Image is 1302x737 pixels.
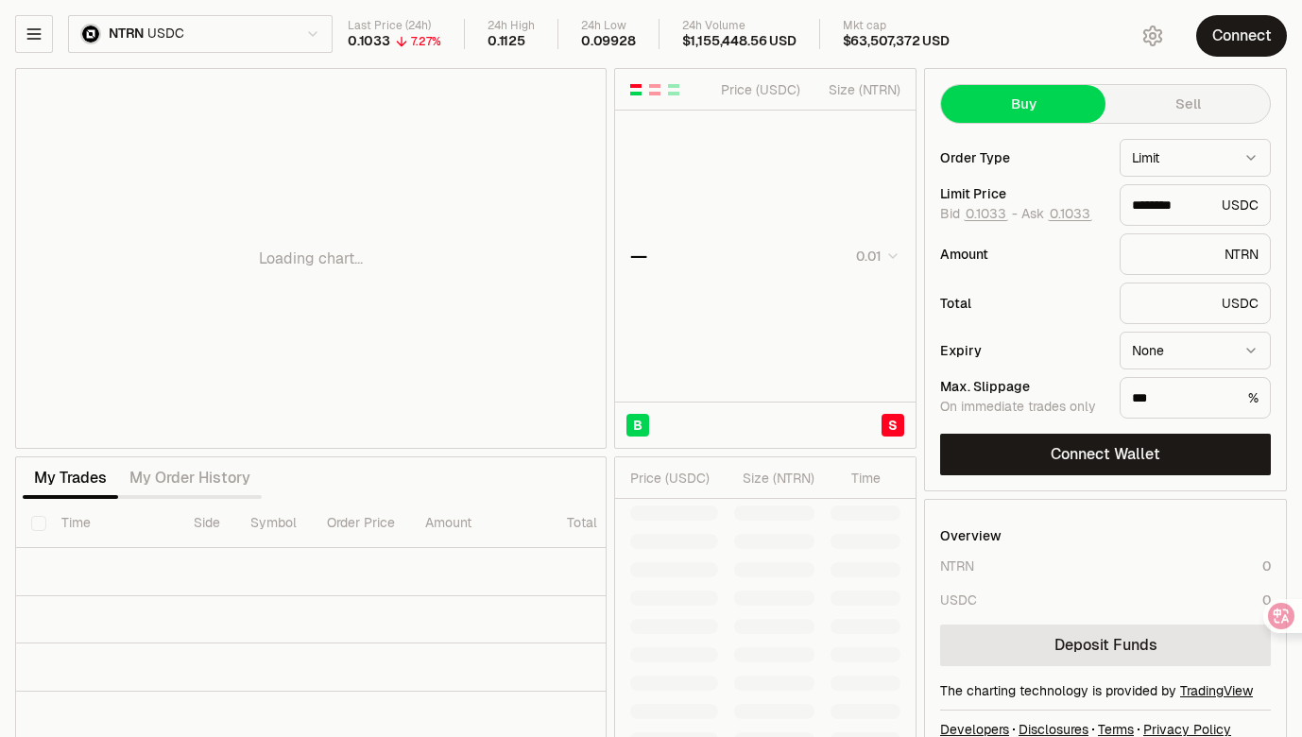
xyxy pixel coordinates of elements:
th: Side [179,499,235,548]
p: Loading chart... [259,248,363,270]
div: 0.09928 [581,33,636,50]
th: Time [46,499,179,548]
div: Max. Slippage [940,380,1105,393]
img: ntrn.png [80,24,101,44]
span: USDC [147,26,183,43]
span: Bid - [940,206,1018,223]
div: USDC [1120,184,1271,226]
div: 0.1125 [488,33,525,50]
span: B [633,416,642,435]
button: Sell [1105,85,1270,123]
th: Amount [410,499,552,548]
button: Show Buy and Sell Orders [628,82,643,97]
div: 24h High [488,19,535,33]
button: Buy [941,85,1105,123]
div: Price ( USDC ) [716,80,800,99]
div: 7.27% [411,34,441,49]
button: Limit [1120,139,1271,177]
div: Limit Price [940,187,1105,200]
div: $1,155,448.56 USD [682,33,797,50]
button: Select all [31,516,46,531]
div: $63,507,372 USD [843,33,950,50]
th: Order Price [312,499,410,548]
button: Connect Wallet [940,434,1271,475]
div: 24h Low [581,19,636,33]
th: Symbol [235,499,312,548]
div: USDC [1120,283,1271,324]
div: Total [940,297,1105,310]
span: Ask [1021,206,1092,223]
button: Show Buy Orders Only [666,82,681,97]
div: NTRN [1120,233,1271,275]
button: None [1120,332,1271,369]
button: 0.1033 [964,206,1008,221]
div: NTRN [940,557,974,575]
button: Show Sell Orders Only [647,82,662,97]
div: Time [831,469,881,488]
div: 0.1033 [348,33,390,50]
div: 24h Volume [682,19,797,33]
span: S [888,416,898,435]
th: Total [552,499,694,548]
a: Deposit Funds [940,625,1271,666]
div: 0 [1262,557,1271,575]
div: Size ( NTRN ) [816,80,900,99]
div: Mkt cap [843,19,950,33]
button: My Order History [118,459,262,497]
div: On immediate trades only [940,399,1105,416]
button: 0.1033 [1048,206,1092,221]
div: Last Price (24h) [348,19,441,33]
div: Price ( USDC ) [630,469,718,488]
button: 0.01 [850,245,900,267]
div: Overview [940,526,1002,545]
div: Expiry [940,344,1105,357]
div: % [1120,377,1271,419]
div: 0 [1262,591,1271,609]
div: Size ( NTRN ) [734,469,814,488]
div: The charting technology is provided by [940,681,1271,700]
a: TradingView [1180,682,1253,699]
span: NTRN [109,26,144,43]
div: — [630,243,647,269]
div: Amount [940,248,1105,261]
button: My Trades [23,459,118,497]
button: Connect [1196,15,1287,57]
div: USDC [940,591,977,609]
div: Order Type [940,151,1105,164]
